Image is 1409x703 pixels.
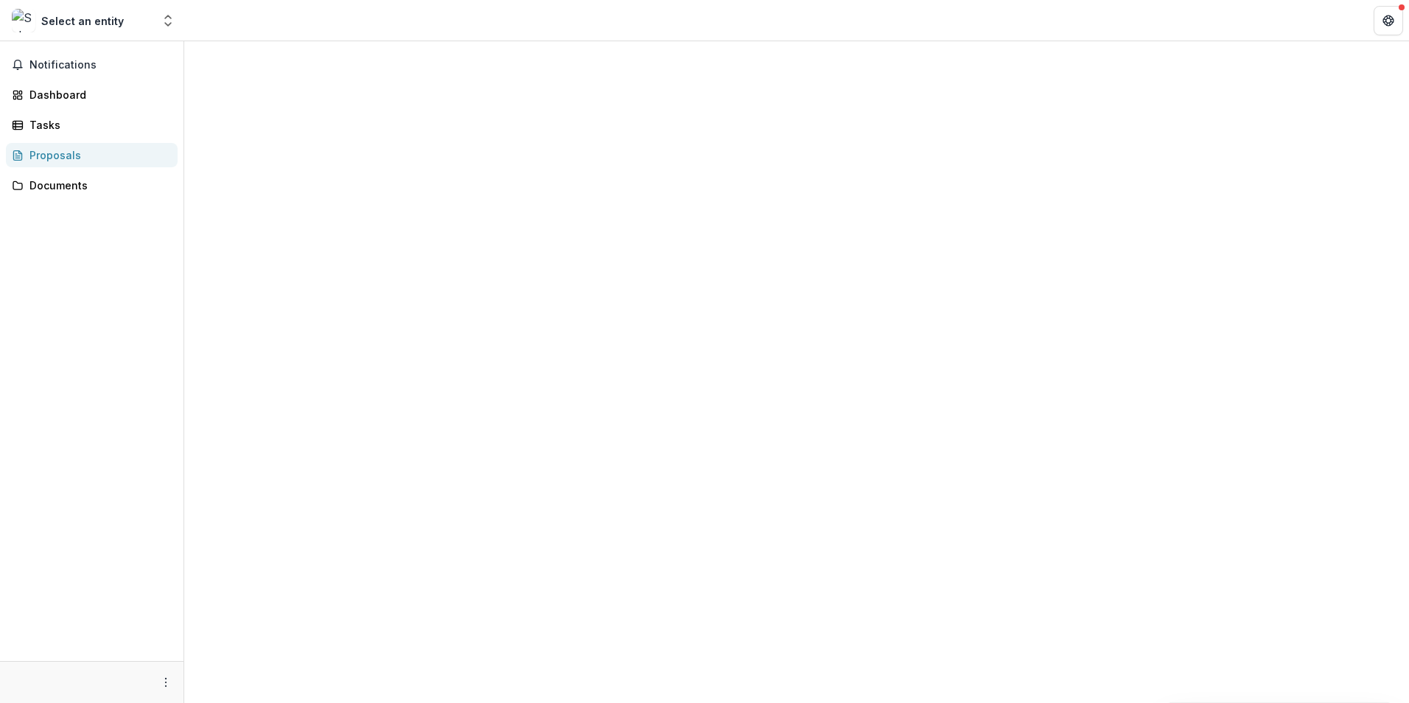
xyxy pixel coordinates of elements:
span: Notifications [29,59,172,71]
a: Proposals [6,143,178,167]
img: Select an entity [12,9,35,32]
button: Notifications [6,53,178,77]
div: Select an entity [41,13,124,29]
div: Documents [29,178,166,193]
div: Tasks [29,117,166,133]
div: Proposals [29,147,166,163]
button: More [157,674,175,691]
div: Dashboard [29,87,166,102]
a: Documents [6,173,178,197]
a: Tasks [6,113,178,137]
a: Dashboard [6,83,178,107]
button: Get Help [1374,6,1403,35]
button: Open entity switcher [158,6,178,35]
